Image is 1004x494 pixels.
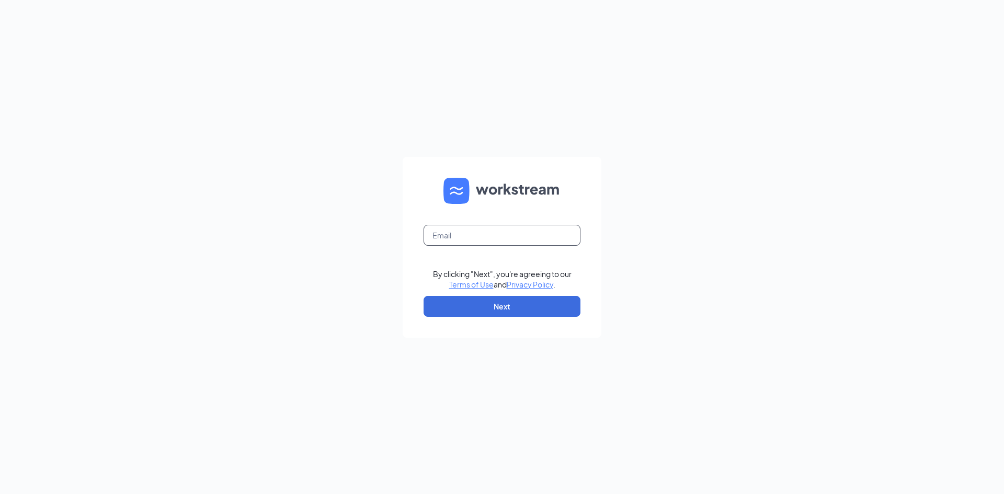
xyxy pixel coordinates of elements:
[424,296,580,317] button: Next
[443,178,561,204] img: WS logo and Workstream text
[424,225,580,246] input: Email
[507,280,553,289] a: Privacy Policy
[433,269,572,290] div: By clicking "Next", you're agreeing to our and .
[449,280,494,289] a: Terms of Use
